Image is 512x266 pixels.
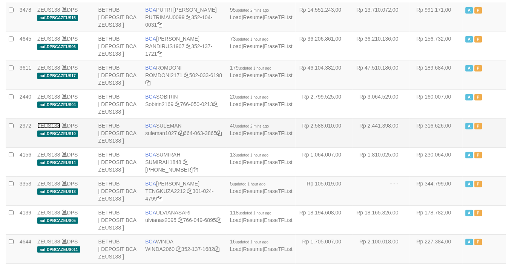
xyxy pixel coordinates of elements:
[230,181,266,187] span: 5
[37,217,78,224] span: aaf-DPBCAZEUS05
[176,246,181,252] a: Copy WINDA2060 to clipboard
[186,43,192,49] a: Copy RANDIRUS1907 to clipboard
[37,94,60,100] a: ZEUS138
[34,32,95,61] td: DPS
[37,160,78,166] span: aaf-DPBCAZEUS14
[230,239,268,245] span: 16
[37,123,60,129] a: ZEUS138
[410,205,463,234] td: Rp 178.782,00
[475,123,482,129] span: Paused
[37,102,78,108] span: aaf-DPBCAZEUS04
[353,234,410,263] td: Rp 2.100.018,00
[37,131,78,137] span: aaf-DPBCAZEUS10
[236,95,269,99] span: updated 1 hour ago
[37,15,78,21] span: aaf-DPBCAZEUS15
[353,32,410,61] td: Rp 36.210.136,00
[466,123,473,129] span: Active
[475,65,482,71] span: Paused
[410,3,463,32] td: Rp 991.171,00
[145,72,182,78] a: ROMDONI2171
[178,217,183,223] a: Copy ulvianas2095 to clipboard
[410,176,463,205] td: Rp 344.799,00
[475,239,482,245] span: Paused
[466,210,473,216] span: Active
[95,119,143,147] td: BETHUB [ DEPOSIT BCA ZEUS138 ]
[264,159,293,165] a: EraseTFList
[475,210,482,216] span: Paused
[230,239,293,252] span: | |
[142,3,227,32] td: PUTRI [PERSON_NAME] 352-104-0031
[243,72,263,78] a: Resume
[95,176,143,205] td: BETHUB [ DEPOSIT BCA ZEUS138 ]
[230,159,242,165] a: Load
[217,130,222,136] a: Copy 6640633865 to clipboard
[410,119,463,147] td: Rp 316.626,00
[37,181,60,187] a: ZEUS138
[145,246,175,252] a: WINDA2060
[145,130,177,136] a: suleman1027
[17,90,34,119] td: 2440
[145,94,156,100] span: BCA
[466,239,473,245] span: Active
[145,123,156,129] span: BCA
[475,36,482,43] span: Paused
[95,205,143,234] td: BETHUB [ DEPOSIT BCA ZEUS138 ]
[353,90,410,119] td: Rp 3.064.529,00
[475,7,482,14] span: Paused
[95,234,143,263] td: BETHUB [ DEPOSIT BCA ZEUS138 ]
[353,119,410,147] td: Rp 2.441.398,00
[466,152,473,158] span: Active
[157,196,162,202] a: Copy 3010244799 to clipboard
[230,101,242,107] a: Load
[95,61,143,90] td: BETHUB [ DEPOSIT BCA ZEUS138 ]
[145,210,156,216] span: BCA
[243,188,263,194] a: Resume
[230,123,269,129] span: 40
[353,61,410,90] td: Rp 47.510.186,00
[145,152,156,158] span: BCA
[410,90,463,119] td: Rp 160.007,00
[230,14,242,20] a: Load
[145,65,156,71] span: BCA
[264,188,293,194] a: EraseTFList
[236,37,269,41] span: updated 1 hour ago
[264,101,293,107] a: EraseTFList
[233,182,266,186] span: updated 1 hour ago
[353,147,410,176] td: Rp 1.810.025,00
[410,61,463,90] td: Rp 189.684,00
[239,211,271,215] span: updated 1 hour ago
[230,210,271,216] span: 118
[296,32,353,61] td: Rp 36.206.861,00
[17,234,34,263] td: 4644
[34,147,95,176] td: DPS
[145,101,173,107] a: Sobirin2169
[230,36,268,42] span: 73
[243,101,263,107] a: Resume
[17,32,34,61] td: 4645
[17,176,34,205] td: 3353
[142,234,227,263] td: WINDA 352-137-1682
[230,43,242,49] a: Load
[37,7,60,13] a: ZEUS138
[410,147,463,176] td: Rp 230.064,00
[34,176,95,205] td: DPS
[230,94,268,100] span: 20
[296,176,353,205] td: Rp 105.019,00
[475,152,482,158] span: Paused
[230,36,293,49] span: | |
[466,7,473,14] span: Active
[145,14,184,20] a: PUTRIMAU0099
[353,176,410,205] td: - - -
[95,3,143,32] td: BETHUB [ DEPOSIT BCA ZEUS138 ]
[239,66,271,70] span: updated 1 hour ago
[230,72,242,78] a: Load
[243,246,263,252] a: Resume
[34,119,95,147] td: DPS
[157,51,162,57] a: Copy 3521371721 to clipboard
[193,167,198,173] a: Copy 8692458906 to clipboard
[95,147,143,176] td: BETHUB [ DEPOSIT BCA ZEUS138 ]
[145,188,185,194] a: TENGKUZA2212
[145,181,156,187] span: BCA
[264,14,293,20] a: EraseTFList
[230,65,293,78] span: | |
